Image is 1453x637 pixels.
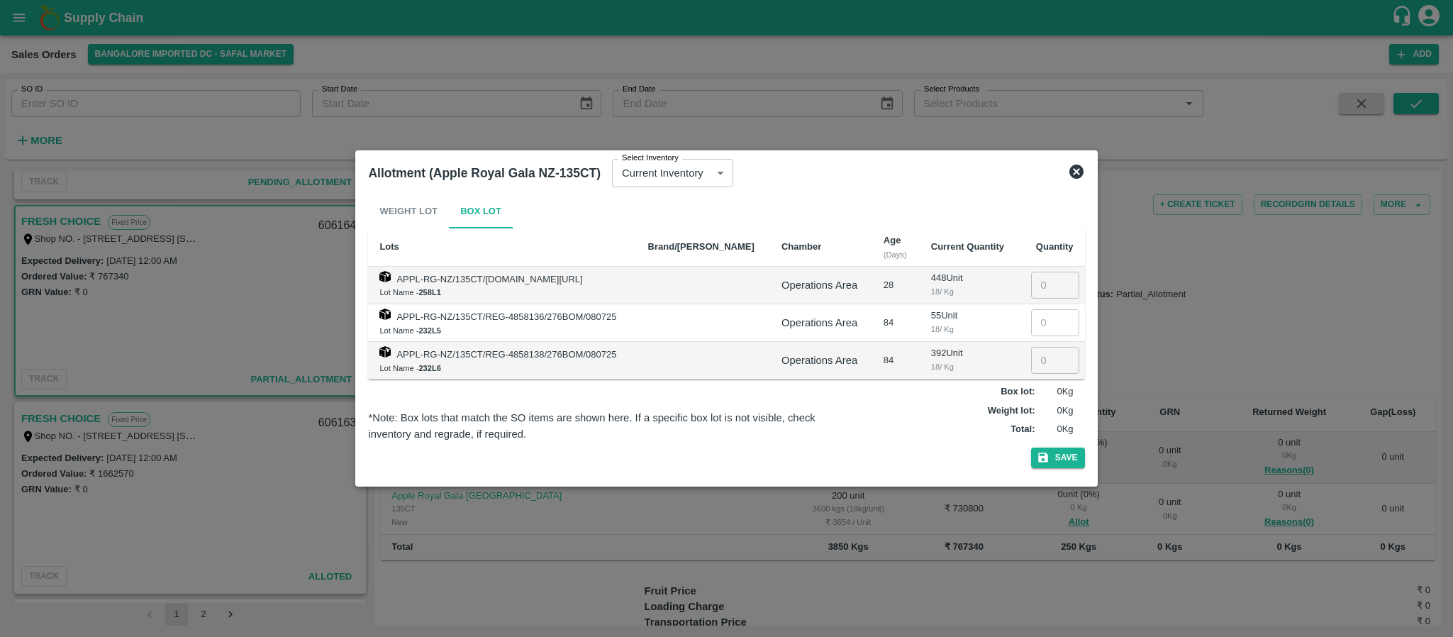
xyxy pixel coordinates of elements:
[622,165,703,181] p: Current Inventory
[1036,241,1074,252] b: Quantity
[872,304,920,342] td: 84
[1001,385,1035,399] label: Box lot :
[1031,347,1079,374] input: 0
[920,267,1019,304] td: 448 Unit
[449,194,513,228] button: Box Lot
[1038,423,1074,436] p: 0 Kg
[1038,385,1074,399] p: 0 Kg
[418,326,441,335] b: 232L5
[1031,309,1079,336] input: 0
[622,153,679,164] label: Select Inventory
[781,241,821,252] b: Chamber
[931,241,1004,252] b: Current Quantity
[1031,272,1079,299] input: 0
[920,342,1019,380] td: 392 Unit
[920,304,1019,342] td: 55 Unit
[418,288,441,297] b: 258L1
[884,235,901,245] b: Age
[379,271,391,282] img: box
[931,323,1008,336] div: 18 / Kg
[379,286,625,299] div: Lot Name -
[648,241,755,252] b: Brand/[PERSON_NAME]
[379,324,625,337] div: Lot Name -
[379,346,391,358] img: box
[368,267,636,304] td: APPL-RG-NZ/135CT/[DOMAIN_NAME][URL]
[781,353,861,368] div: Operations Area
[1011,423,1035,436] label: Total :
[872,342,920,380] td: 84
[781,277,861,293] div: Operations Area
[368,342,636,380] td: APPL-RG-NZ/135CT/REG-4858138/276BOM/080725
[988,404,1035,418] label: Weight lot :
[368,304,636,342] td: APPL-RG-NZ/135CT/REG-4858136/276BOM/080725
[379,309,391,320] img: box
[781,315,861,331] div: Operations Area
[1031,448,1085,468] button: Save
[931,360,1008,373] div: 18 / Kg
[1038,404,1074,418] p: 0 Kg
[368,410,845,442] div: *Note: Box lots that match the SO items are shown here. If a specific box lot is not visible, che...
[931,285,1008,298] div: 18 / Kg
[418,364,441,372] b: 232L6
[368,166,601,180] b: Allotment (Apple Royal Gala NZ-135CT)
[379,362,625,375] div: Lot Name -
[884,248,908,261] div: (Days)
[379,241,399,252] b: Lots
[872,267,920,304] td: 28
